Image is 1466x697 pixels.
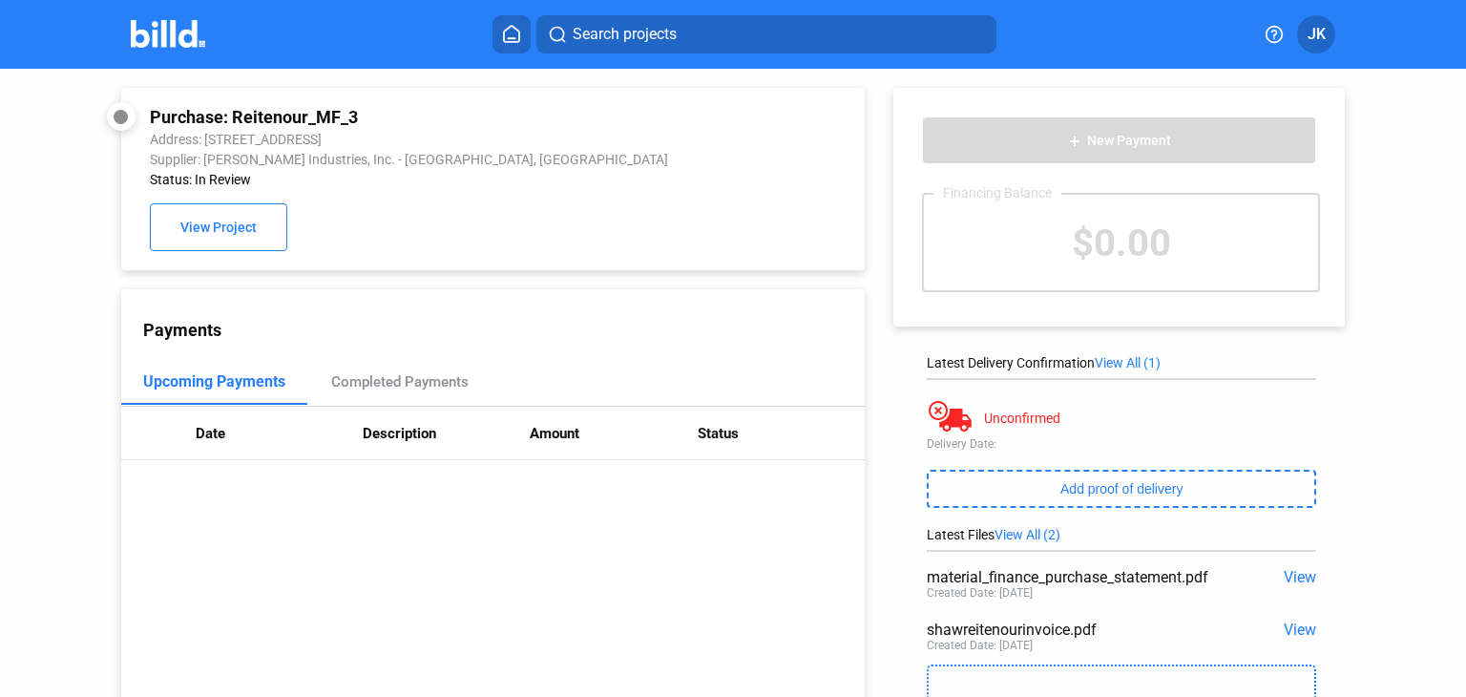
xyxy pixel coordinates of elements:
[530,407,697,460] th: Amount
[1060,481,1183,496] span: Add proof of delivery
[1308,23,1326,46] span: JK
[150,152,700,167] div: Supplier: [PERSON_NAME] Industries, Inc. - [GEOGRAPHIC_DATA], [GEOGRAPHIC_DATA]
[150,132,700,147] div: Address: [STREET_ADDRESS]
[180,221,257,236] span: View Project
[1095,355,1161,370] span: View All (1)
[927,568,1238,586] div: material_finance_purchase_statement.pdf
[927,527,1316,542] div: Latest Files
[927,470,1316,508] button: Add proof of delivery
[331,373,469,391] div: Completed Payments
[984,411,1060,426] div: Unconfirmed
[150,107,700,127] div: Purchase: Reitenour_MF_3
[1067,134,1082,149] mat-icon: add
[1087,134,1171,149] span: New Payment
[196,407,363,460] th: Date
[573,23,677,46] span: Search projects
[536,15,996,53] button: Search projects
[1284,621,1316,639] span: View
[922,116,1316,164] button: New Payment
[927,639,1033,652] div: Created Date: [DATE]
[927,586,1033,600] div: Created Date: [DATE]
[150,172,700,187] div: Status: In Review
[143,320,865,340] div: Payments
[927,437,1316,451] div: Delivery Date:
[927,355,1316,370] div: Latest Delivery Confirmation
[363,407,530,460] th: Description
[933,185,1061,201] div: Financing Balance
[698,407,865,460] th: Status
[131,20,206,48] img: Billd Company Logo
[924,195,1318,290] div: $0.00
[1284,568,1316,586] span: View
[150,203,287,251] button: View Project
[1297,15,1335,53] button: JK
[995,527,1060,542] span: View All (2)
[927,621,1238,639] div: shawreitenourinvoice.pdf
[143,372,285,391] div: Upcoming Payments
